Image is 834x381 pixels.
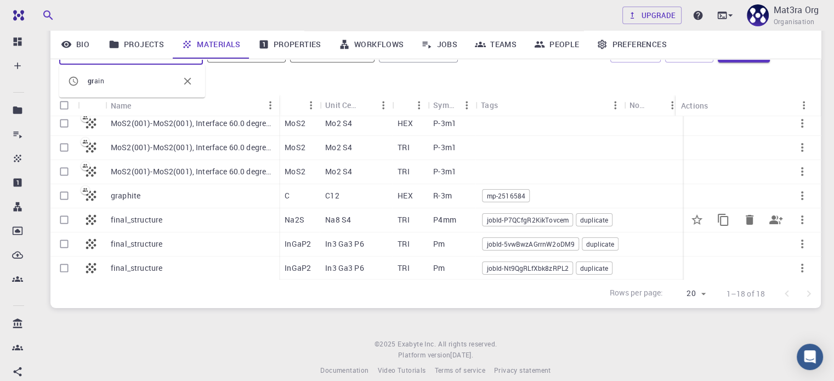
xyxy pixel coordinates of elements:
p: Pm [433,263,445,274]
p: Na8 S4 [325,214,351,225]
p: Mo2 S4 [325,118,352,129]
button: Upgrade [622,7,682,24]
div: Lattice [392,94,428,116]
p: In3 Ga3 P6 [325,238,364,249]
button: Sort [132,96,149,114]
div: Formula [279,94,320,116]
a: Exabyte Inc. [398,339,436,350]
div: Symmetry [428,94,475,116]
a: Terms of service [434,365,485,376]
p: TRI [398,238,409,249]
a: Preferences [588,30,675,59]
p: MoS2(001)-MoS2(001), Interface 60.0 degrees [111,166,274,177]
p: P-3m1 [433,166,456,177]
div: Actions [676,95,813,116]
span: Organisation [773,16,814,27]
div: Tags [481,94,498,116]
span: Privacy statement [494,366,551,374]
button: Columns [58,76,77,93]
button: Set default [684,207,710,233]
div: Non-periodic [629,94,646,116]
p: C [285,190,290,201]
span: duplicate [576,264,612,273]
p: P-3m1 [433,142,456,153]
button: Delete [736,207,763,233]
a: Projects [100,30,173,59]
span: Поддержка [18,8,77,18]
p: R-3m [433,190,452,201]
a: Properties [249,30,330,59]
a: Privacy statement [494,365,551,376]
p: MoS2(001)-MoS2(001), Interface 60.0 degrees [111,142,274,153]
p: TRI [398,214,409,225]
p: MoS2 [285,142,305,153]
button: Sort [398,96,415,114]
button: Share [763,207,789,233]
div: Actions [681,95,708,116]
p: Na2S [285,214,304,225]
span: Terms of service [434,366,485,374]
p: final_structure [111,263,162,274]
a: Jobs [412,30,466,59]
button: Menu [410,96,428,114]
button: Copy [710,207,736,233]
a: [DATE]. [450,350,473,361]
div: Unit Cell Formula [320,94,392,116]
span: All rights reserved. [438,339,497,350]
div: Name [105,95,279,116]
p: TRI [398,142,409,153]
button: Sort [646,96,663,114]
a: Video Tutorials [377,365,425,376]
span: jobId-Nt9QgRLfXbk8zRPL2 [483,264,572,273]
span: [DATE] . [450,350,473,359]
span: ain [94,76,104,85]
p: MoS2(001)-MoS2(001), Interface 60.0 degrees [111,118,274,129]
span: © 2025 [375,339,398,350]
img: Mat3ra Org [747,4,769,26]
span: duplicate [576,215,612,225]
p: MoS2 [285,166,305,177]
button: Menu [795,96,813,114]
span: Documentation [320,366,368,374]
a: Teams [466,30,525,59]
button: Sort [357,96,375,114]
button: Menu [262,96,279,114]
span: gr [88,76,94,85]
a: Documentation [320,365,368,376]
a: People [525,30,588,59]
button: Sort [498,96,515,114]
button: Menu [458,96,475,114]
span: jobId-P7QCfgR2KikTovcem [483,215,572,225]
div: Open Intercom Messenger [797,344,823,370]
a: Workflows [330,30,413,59]
div: Symmetry [433,94,458,116]
a: Materials [173,30,249,59]
span: jobId-5vwBwzAGrrnW2oDM9 [483,240,578,249]
p: TRI [398,263,409,274]
span: Video Tutorials [377,366,425,374]
div: Icon [78,95,105,116]
p: Mat3ra Org [773,3,819,16]
button: Menu [663,96,681,114]
button: Menu [375,96,392,114]
a: Bio [50,30,100,59]
p: HEX [398,190,412,201]
div: 20 [668,286,709,302]
button: Menu [606,96,624,114]
span: Exabyte Inc. [398,339,436,348]
p: final_structure [111,238,162,249]
p: In3 Ga3 P6 [325,263,364,274]
p: P-3m1 [433,118,456,129]
p: TRI [398,166,409,177]
p: C12 [325,190,339,201]
p: MoS2 [285,118,305,129]
p: Mo2 S4 [325,166,352,177]
p: Pm [433,238,445,249]
span: duplicate [582,240,618,249]
div: Name [111,95,132,116]
div: Tags [475,94,624,116]
p: InGaP2 [285,263,311,274]
p: final_structure [111,214,162,225]
p: graphite [111,190,140,201]
button: Menu [302,96,320,114]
